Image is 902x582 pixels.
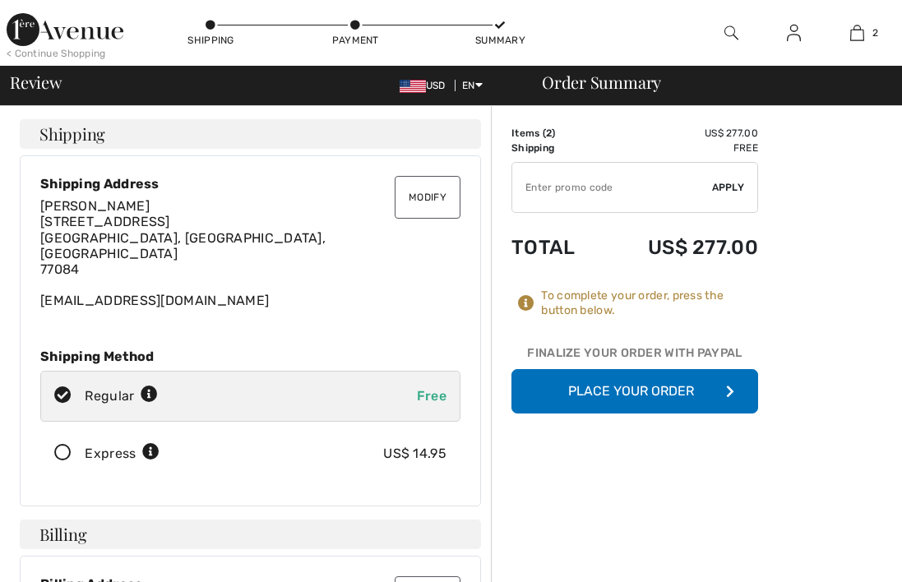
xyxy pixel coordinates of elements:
div: < Continue Shopping [7,46,106,61]
div: Payment [331,33,380,48]
img: US Dollar [400,80,426,93]
img: search the website [724,23,738,43]
td: US$ 277.00 [602,219,758,275]
span: Shipping [39,126,105,142]
a: 2 [826,23,888,43]
div: Finalize Your Order with PayPal [511,344,758,369]
span: USD [400,80,452,91]
div: Regular [85,386,158,406]
span: Review [10,74,62,90]
div: Shipping Method [40,349,460,364]
span: Apply [712,180,745,195]
span: EN [462,80,483,91]
span: Free [417,388,446,404]
div: Shipping Address [40,176,460,192]
div: Express [85,444,160,464]
input: Promo code [512,163,712,212]
div: To complete your order, press the button below. [541,289,758,318]
span: [PERSON_NAME] [40,198,150,214]
td: Shipping [511,141,602,155]
td: US$ 277.00 [602,126,758,141]
button: Place Your Order [511,369,758,413]
td: Total [511,219,602,275]
span: [STREET_ADDRESS] [GEOGRAPHIC_DATA], [GEOGRAPHIC_DATA], [GEOGRAPHIC_DATA] 77084 [40,214,326,277]
div: Shipping [187,33,236,48]
div: [EMAIL_ADDRESS][DOMAIN_NAME] [40,198,460,308]
a: Sign In [774,23,814,44]
div: Order Summary [522,74,892,90]
img: My Info [787,23,801,43]
button: Modify [395,176,460,219]
img: 1ère Avenue [7,13,123,46]
td: Items ( ) [511,126,602,141]
td: Free [602,141,758,155]
div: US$ 14.95 [383,444,446,464]
span: 2 [872,25,878,40]
div: Summary [475,33,525,48]
img: My Bag [850,23,864,43]
span: 2 [546,127,552,139]
span: Billing [39,526,86,543]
